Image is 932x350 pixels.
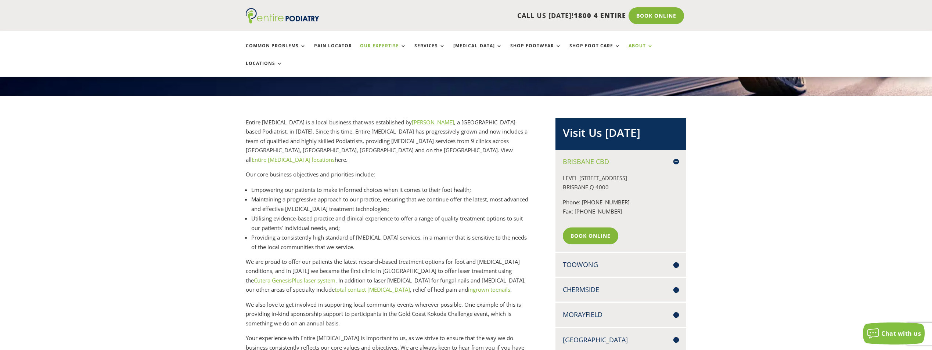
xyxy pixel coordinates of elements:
[574,11,626,20] span: 1800 4 ENTIRE
[251,194,532,214] li: Maintaining a progressive approach to our practice, ensuring that we continue offer the latest, m...
[629,7,684,24] a: Book Online
[246,8,319,23] img: logo (1)
[246,170,532,185] p: Our core business objectives and priorities include:
[246,257,532,300] p: We are proud to offer our patients the latest research-based treatment options for foot and [MEDI...
[563,335,679,344] h4: [GEOGRAPHIC_DATA]
[348,11,626,21] p: CALL US [DATE]!
[246,43,306,59] a: Common Problems
[246,18,319,25] a: Entire Podiatry
[414,43,445,59] a: Services
[453,43,502,59] a: [MEDICAL_DATA]
[251,214,532,233] li: Utilising evidence-based practice and clinical experience to offer a range of quality treatment o...
[360,43,406,59] a: Our Expertise
[246,61,283,77] a: Locations
[563,260,679,269] h4: Toowong
[468,286,510,293] a: ingrown toenails
[863,322,925,344] button: Chat with us
[314,43,352,59] a: Pain Locator
[563,285,679,294] h4: Chermside
[412,119,454,126] a: [PERSON_NAME]
[251,185,532,194] li: Empowering our patients to make informed choices when it comes to their foot health;
[629,43,653,59] a: About
[563,157,679,166] h4: Brisbane CBD
[563,125,679,144] h2: Visit Us [DATE]
[569,43,620,59] a: Shop Foot Care
[251,233,532,252] li: Providing a consistently high standard of [MEDICAL_DATA] services, in a manner that is sensitive ...
[563,198,679,222] p: Phone: [PHONE_NUMBER] Fax: [PHONE_NUMBER]
[563,174,679,198] p: LEVEL [STREET_ADDRESS] BRISBANE Q 4000
[254,277,335,284] a: Cutera GenesisPlus laser system
[246,300,532,334] p: We also love to get involved in supporting local community events wherever possible. One example ...
[881,329,921,338] span: Chat with us
[563,310,679,319] h4: Morayfield
[510,43,561,59] a: Shop Footwear
[563,227,618,244] a: Book Online
[246,118,532,170] p: Entire [MEDICAL_DATA] is a local business that was established by , a [GEOGRAPHIC_DATA]-based Pod...
[252,156,335,163] a: Entire [MEDICAL_DATA] locations
[335,286,410,293] a: total contact [MEDICAL_DATA]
